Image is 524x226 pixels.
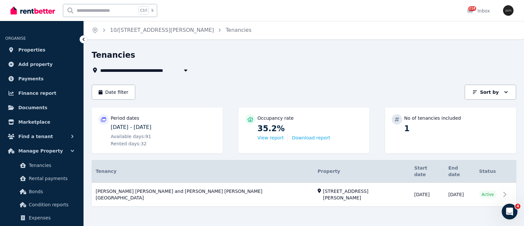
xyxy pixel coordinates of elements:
[292,134,330,141] button: Download report
[8,159,76,172] a: Tenancies
[151,8,154,13] span: k
[503,5,514,16] img: Iconic Realty Pty Ltd
[5,43,78,56] a: Properties
[5,130,78,143] button: Find a tenant
[29,201,73,209] span: Condition reports
[5,87,78,100] a: Finance report
[404,115,461,121] p: No of tenancies included
[515,204,520,209] span: 4
[410,160,444,183] th: Start date
[29,161,73,169] span: Tenancies
[139,6,149,15] span: Ctrl
[5,36,26,41] span: ORGANISE
[502,204,517,219] iframe: Intercom live chat
[92,183,516,207] a: View details for Joaquin Andre Barria Aguirre and Bastian Fernando Barria La Paz
[8,185,76,198] a: Bonds
[465,85,516,100] button: Sort by
[96,168,117,175] span: Tenancy
[257,115,294,121] p: Occupancy rate
[18,118,50,126] span: Marketplace
[18,147,63,155] span: Manage Property
[29,214,73,222] span: Expenses
[111,123,216,131] p: [DATE] - [DATE]
[5,58,78,71] a: Add property
[444,160,475,183] th: End date
[226,26,251,34] span: Tenancies
[29,175,73,182] span: Rental payments
[18,60,53,68] span: Add property
[475,160,500,183] th: Status
[257,134,284,141] button: View report
[84,21,259,39] nav: Breadcrumb
[29,188,73,195] span: Bonds
[111,115,139,121] p: Period dates
[8,198,76,211] a: Condition reports
[92,85,135,100] button: Date filter
[314,160,410,183] th: Property
[468,6,476,11] span: 218
[8,172,76,185] a: Rental payments
[480,89,499,95] p: Sort by
[18,46,46,54] span: Properties
[8,211,76,224] a: Expenses
[18,104,47,112] span: Documents
[5,115,78,129] a: Marketplace
[5,101,78,114] a: Documents
[18,89,56,97] span: Finance report
[467,8,490,14] div: Inbox
[111,133,151,140] span: Available days: 91
[18,75,44,83] span: Payments
[5,144,78,157] button: Manage Property
[92,50,135,60] h1: Tenancies
[18,133,53,140] span: Find a tenant
[257,123,363,134] p: 35.2%
[10,6,55,15] img: RentBetter
[404,123,510,134] p: 1
[111,140,147,147] span: Rented days: 32
[110,27,214,33] a: 10/[STREET_ADDRESS][PERSON_NAME]
[5,72,78,85] a: Payments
